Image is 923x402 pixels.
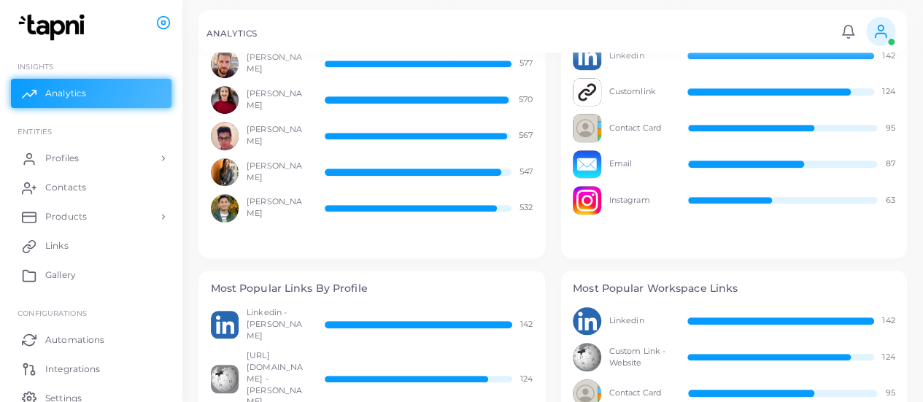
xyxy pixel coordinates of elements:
[609,86,671,98] span: Customlink
[573,186,601,214] img: avatar
[18,127,52,136] span: ENTITIES
[211,282,533,295] h4: Most Popular Links By Profile
[885,158,895,170] span: 87
[247,161,309,184] span: [PERSON_NAME]
[520,202,533,214] span: 532
[247,52,309,75] span: [PERSON_NAME]
[573,78,601,107] img: avatar
[520,166,533,178] span: 547
[45,333,104,347] span: Automations
[573,282,895,295] h4: Most Popular Workspace Links
[45,239,69,252] span: Links
[247,124,309,147] span: [PERSON_NAME]
[11,231,171,260] a: Links
[11,144,171,173] a: Profiles
[520,319,533,331] span: 142
[45,181,86,194] span: Contacts
[211,86,239,115] img: avatar
[247,196,309,220] span: [PERSON_NAME]
[882,352,895,363] span: 124
[609,315,671,327] span: Linkedin
[609,387,672,399] span: Contact Card
[573,307,601,336] img: avatar
[519,94,533,106] span: 570
[609,158,672,170] span: Email
[11,79,171,108] a: Analytics
[211,158,239,187] img: avatar
[45,210,87,223] span: Products
[211,122,239,150] img: avatar
[885,195,895,206] span: 63
[45,363,100,376] span: Integrations
[45,268,76,282] span: Gallery
[18,62,53,71] span: INSIGHTS
[11,354,171,383] a: Integrations
[885,387,895,399] span: 95
[573,114,601,142] img: avatar
[211,194,239,223] img: avatar
[11,325,171,354] a: Automations
[211,311,239,339] img: avatar
[247,307,309,342] span: Linkedin - [PERSON_NAME]
[206,28,257,39] h5: ANALYTICS
[45,152,79,165] span: Profiles
[885,123,895,134] span: 95
[45,87,86,100] span: Analytics
[520,58,533,69] span: 577
[247,88,309,112] span: [PERSON_NAME]
[11,202,171,231] a: Products
[520,374,533,385] span: 124
[609,123,672,134] span: Contact Card
[573,343,601,371] img: avatar
[11,173,171,202] a: Contacts
[882,315,895,327] span: 142
[18,309,87,317] span: Configurations
[11,260,171,290] a: Gallery
[211,365,239,393] img: avatar
[519,130,533,142] span: 567
[609,195,672,206] span: Instagram
[609,346,671,369] span: Custom Link - Website
[573,150,601,179] img: avatar
[13,14,94,41] img: logo
[882,86,895,98] span: 124
[211,50,239,78] img: avatar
